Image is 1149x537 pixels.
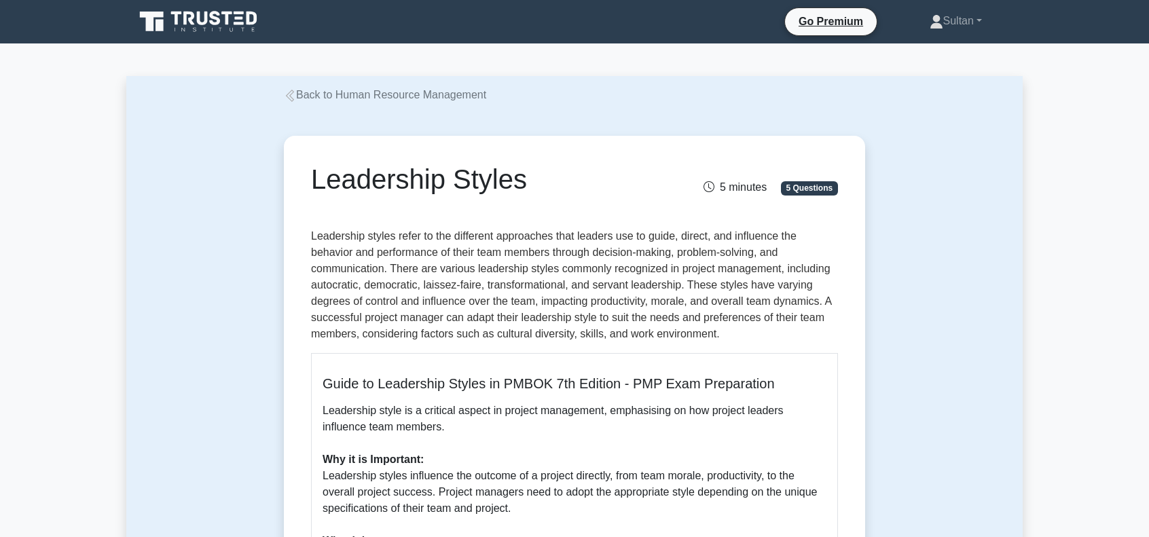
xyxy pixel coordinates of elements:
[897,7,1015,35] a: Sultan
[781,181,838,195] span: 5 Questions
[284,89,486,100] a: Back to Human Resource Management
[704,181,767,193] span: 5 minutes
[323,375,826,392] h5: Guide to Leadership Styles in PMBOK 7th Edition - PMP Exam Preparation
[790,13,871,30] a: Go Premium
[311,228,838,342] p: Leadership styles refer to the different approaches that leaders use to guide, direct, and influe...
[311,163,657,196] h1: Leadership Styles
[323,453,424,465] b: Why it is Important:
